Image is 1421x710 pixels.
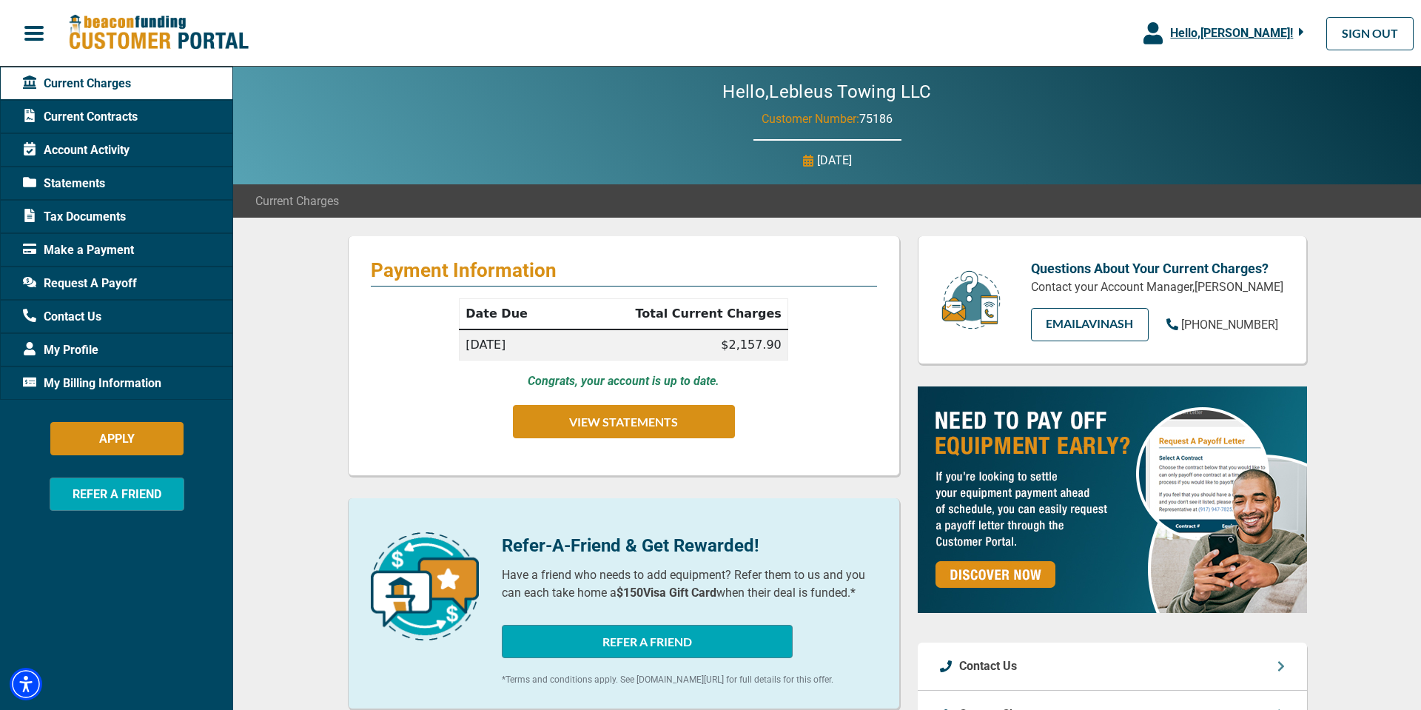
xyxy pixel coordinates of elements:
button: APPLY [50,422,184,455]
div: Accessibility Menu [10,668,42,700]
th: Date Due [460,299,565,330]
a: [PHONE_NUMBER] [1166,316,1278,334]
span: My Billing Information [23,375,161,392]
p: *Terms and conditions apply. See [DOMAIN_NAME][URL] for full details for this offer. [502,673,877,686]
span: Make a Payment [23,241,134,259]
td: [DATE] [460,329,565,361]
img: payoff-ad-px.jpg [918,386,1307,613]
button: REFER A FRIEND [502,625,793,658]
span: My Profile [23,341,98,359]
span: Statements [23,175,105,192]
span: Account Activity [23,141,130,159]
span: Hello, [PERSON_NAME] ! [1170,26,1293,40]
span: [PHONE_NUMBER] [1181,318,1278,332]
span: Current Contracts [23,108,138,126]
img: refer-a-friend-icon.png [371,532,479,640]
span: Contact Us [23,308,101,326]
p: [DATE] [817,152,852,170]
button: VIEW STATEMENTS [513,405,735,438]
img: customer-service.png [938,269,1004,331]
button: REFER A FRIEND [50,478,184,511]
p: Questions About Your Current Charges? [1031,258,1284,278]
span: Tax Documents [23,208,126,226]
span: Current Charges [23,75,131,93]
p: Refer-A-Friend & Get Rewarded! [502,532,877,559]
p: Have a friend who needs to add equipment? Refer them to us and you can each take home a when thei... [502,566,877,602]
span: Customer Number: [762,112,859,126]
img: Beacon Funding Customer Portal Logo [68,14,249,52]
h2: Hello, Lebleus Towing LLC [678,81,976,103]
p: Congrats, your account is up to date. [528,372,719,390]
span: 75186 [859,112,893,126]
th: Total Current Charges [564,299,787,330]
p: Payment Information [371,258,877,282]
p: Contact your Account Manager, [PERSON_NAME] [1031,278,1284,296]
b: $150 Visa Gift Card [617,586,716,600]
a: EMAILAvinash [1031,308,1149,341]
span: Request A Payoff [23,275,137,292]
p: Contact Us [959,657,1017,675]
span: Current Charges [255,192,339,210]
a: SIGN OUT [1326,17,1414,50]
td: $2,157.90 [564,329,787,361]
